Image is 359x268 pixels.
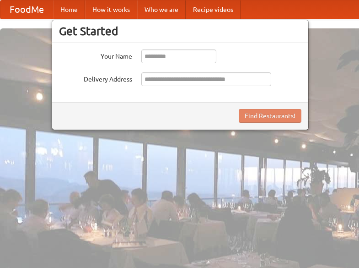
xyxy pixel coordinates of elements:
[59,24,301,38] h3: Get Started
[137,0,186,19] a: Who we are
[85,0,137,19] a: How it works
[0,0,53,19] a: FoodMe
[59,49,132,61] label: Your Name
[59,72,132,84] label: Delivery Address
[186,0,241,19] a: Recipe videos
[53,0,85,19] a: Home
[239,109,301,123] button: Find Restaurants!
